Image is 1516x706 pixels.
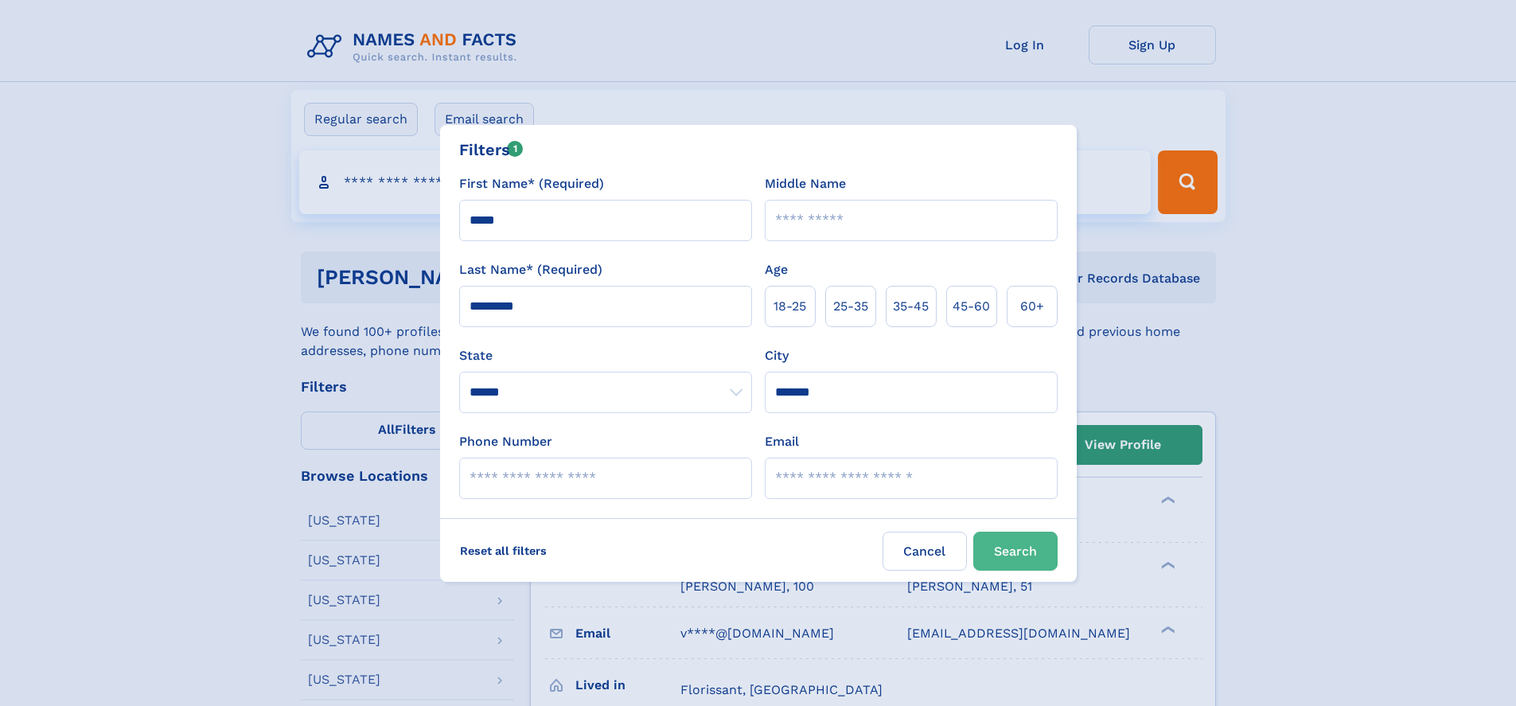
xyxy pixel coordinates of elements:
[459,138,524,162] div: Filters
[774,297,806,316] span: 18‑25
[459,260,602,279] label: Last Name* (Required)
[893,297,929,316] span: 35‑45
[450,532,557,570] label: Reset all filters
[765,346,789,365] label: City
[459,432,552,451] label: Phone Number
[765,432,799,451] label: Email
[765,260,788,279] label: Age
[765,174,846,193] label: Middle Name
[1020,297,1044,316] span: 60+
[459,174,604,193] label: First Name* (Required)
[883,532,967,571] label: Cancel
[459,346,752,365] label: State
[953,297,990,316] span: 45‑60
[973,532,1058,571] button: Search
[833,297,868,316] span: 25‑35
